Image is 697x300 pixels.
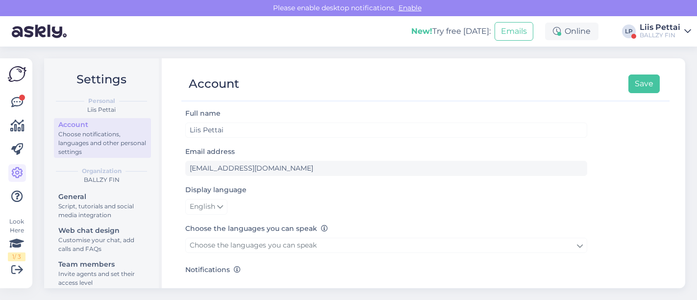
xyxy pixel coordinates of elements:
[58,270,147,287] div: Invite agents and set their access level
[54,224,151,255] a: Web chat designCustomise your chat, add calls and FAQs
[185,224,328,234] label: Choose the languages you can speak
[88,97,115,105] b: Personal
[54,118,151,158] a: AccountChoose notifications, languages and other personal settings
[190,201,215,212] span: English
[396,3,424,12] span: Enable
[185,185,247,195] label: Display language
[52,70,151,89] h2: Settings
[640,24,680,31] div: Liis Pettai
[640,24,691,39] a: Liis PettaiBALLZY FIN
[58,225,147,236] div: Web chat design
[52,175,151,184] div: BALLZY FIN
[628,75,660,93] button: Save
[58,192,147,202] div: General
[185,238,587,253] a: Choose the languages you can speak
[411,25,491,37] div: Try free [DATE]:
[640,31,680,39] div: BALLZY FIN
[495,22,533,41] button: Emails
[185,199,227,215] a: English
[185,123,587,138] input: Enter name
[622,25,636,38] div: LP
[58,236,147,253] div: Customise your chat, add calls and FAQs
[58,202,147,220] div: Script, tutorials and social media integration
[189,75,239,93] div: Account
[58,259,147,270] div: Team members
[185,161,587,176] input: Enter email
[58,130,147,156] div: Choose notifications, languages and other personal settings
[54,258,151,289] a: Team membersInvite agents and set their access level
[190,241,317,250] span: Choose the languages you can speak
[545,23,598,40] div: Online
[54,190,151,221] a: GeneralScript, tutorials and social media integration
[185,265,241,275] label: Notifications
[82,167,122,175] b: Organization
[8,252,25,261] div: 1 / 3
[411,26,432,36] b: New!
[185,147,235,157] label: Email address
[8,66,26,82] img: Askly Logo
[185,108,221,119] label: Full name
[58,120,147,130] div: Account
[52,105,151,114] div: Liis Pettai
[212,279,367,295] label: Get email when customer starts a chat
[8,217,25,261] div: Look Here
